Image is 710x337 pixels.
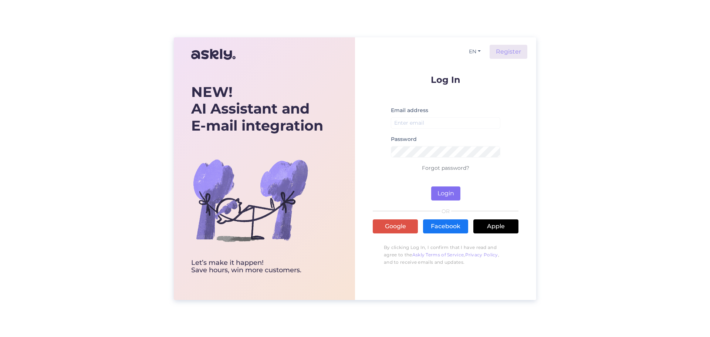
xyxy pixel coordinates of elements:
[373,75,518,84] p: Log In
[191,259,323,274] div: Let’s make it happen! Save hours, win more customers.
[191,84,323,134] div: AI Assistant and E-mail integration
[490,45,527,59] a: Register
[191,141,310,259] img: bg-askly
[373,219,418,233] a: Google
[465,252,498,257] a: Privacy Policy
[391,117,500,129] input: Enter email
[391,107,428,114] label: Email address
[191,83,233,101] b: NEW!
[391,135,417,143] label: Password
[473,219,518,233] a: Apple
[191,46,236,63] img: Askly
[466,46,484,57] button: EN
[440,209,451,214] span: OR
[373,240,518,270] p: By clicking Log In, I confirm that I have read and agree to the , , and to receive emails and upd...
[422,165,469,171] a: Forgot password?
[431,186,460,200] button: Login
[423,219,468,233] a: Facebook
[412,252,464,257] a: Askly Terms of Service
